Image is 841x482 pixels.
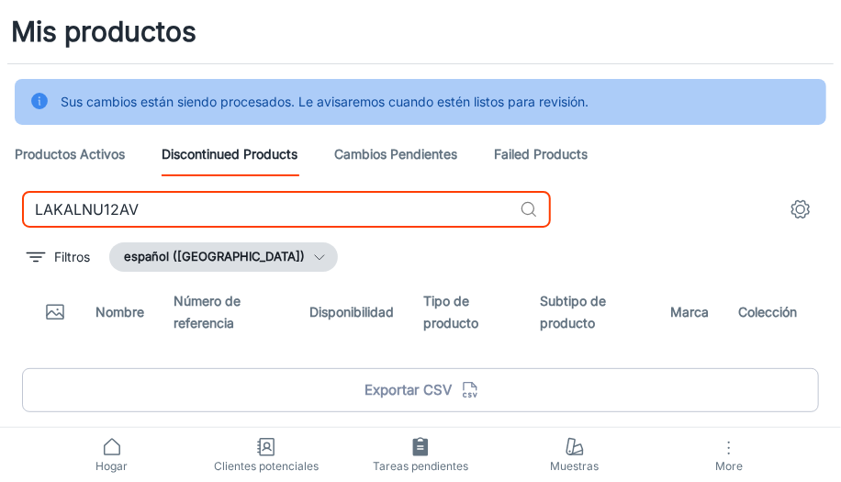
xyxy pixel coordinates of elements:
th: Nombre [81,286,159,338]
th: Disponibilidad [295,286,409,338]
button: settings [782,191,819,228]
svg: Thumbnail [44,301,66,323]
th: Marca [656,286,723,338]
span: More [663,459,795,473]
th: Subtipo de producto [525,286,656,338]
a: Failed Products [494,132,588,176]
span: Hogar [46,458,178,475]
a: Hogar [35,428,189,482]
button: Exportar CSV [22,368,819,412]
button: More [652,428,806,482]
button: español ([GEOGRAPHIC_DATA]) [109,242,338,272]
p: Filtros [54,247,90,267]
a: Muestras [498,428,652,482]
h1: Mis productos [11,11,196,52]
a: Productos activos [15,132,125,176]
th: Tipo de producto [409,286,525,338]
a: Cambios pendientes [334,132,457,176]
th: Colección [723,286,819,338]
button: filter [22,242,95,272]
span: Tareas pendientes [354,458,487,475]
input: Buscar [22,191,512,228]
a: Tareas pendientes [343,428,498,482]
span: Clientes potenciales [200,458,332,475]
span: Muestras [509,458,641,475]
a: Clientes potenciales [189,428,343,482]
div: Sus cambios están siendo procesados. Le avisaremos cuando estén listos para revisión. [61,84,589,119]
a: Discontinued Products [162,132,297,176]
th: Número de referencia [159,286,295,338]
